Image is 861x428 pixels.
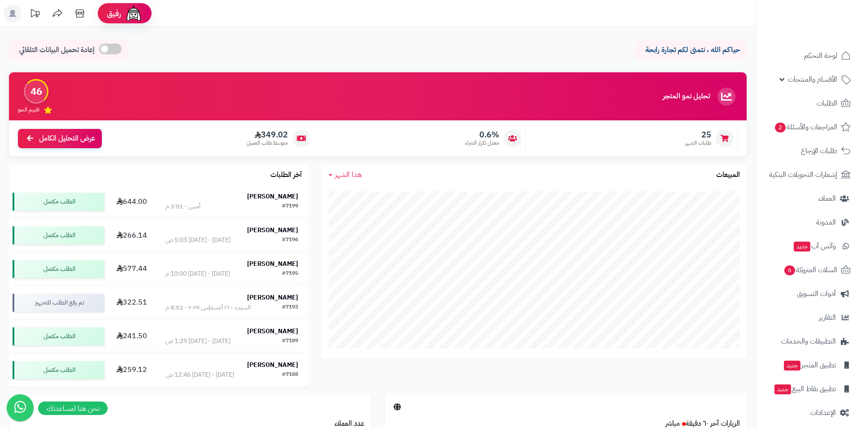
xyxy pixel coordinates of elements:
[465,130,499,140] span: 0.6%
[663,93,710,101] h3: تحليل نمو المتجر
[761,259,856,281] a: السلات المتروكة6
[247,327,298,336] strong: [PERSON_NAME]
[108,252,155,286] td: 577.44
[774,121,837,133] span: المراجعات والأسئلة
[165,371,234,379] div: [DATE] - [DATE] 12:46 ص
[817,97,837,110] span: الطلبات
[761,188,856,209] a: العملاء
[761,378,856,400] a: تطبيق نقاط البيعجديد
[18,129,102,148] a: عرض التحليل الكامل
[165,236,230,245] div: [DATE] - [DATE] 5:03 ص
[13,294,104,312] div: تم رفع الطلب للتجهيز
[24,4,46,25] a: تحديثات المنصة
[270,171,302,179] h3: آخر الطلبات
[783,264,837,276] span: السلات المتروكة
[13,226,104,244] div: الطلب مكتمل
[39,133,95,144] span: عرض التحليل الكامل
[761,45,856,66] a: لوحة التحكم
[784,265,795,275] span: 6
[13,361,104,379] div: الطلب مكتمل
[804,49,837,62] span: لوحة التحكم
[819,311,836,324] span: التقارير
[108,353,155,387] td: 259.12
[810,406,836,419] span: الإعدادات
[775,123,786,132] span: 2
[818,192,836,205] span: العملاء
[247,139,288,147] span: متوسط طلب العميل
[108,320,155,353] td: 241.50
[788,73,837,86] span: الأقسام والمنتجات
[761,93,856,114] a: الطلبات
[816,216,836,229] span: المدونة
[247,192,298,201] strong: [PERSON_NAME]
[282,371,298,379] div: #7188
[761,212,856,233] a: المدونة
[783,359,836,371] span: تطبيق المتجر
[13,260,104,278] div: الطلب مكتمل
[761,164,856,185] a: إشعارات التحويلات البنكية
[465,139,499,147] span: معدل تكرار الشراء
[247,259,298,269] strong: [PERSON_NAME]
[335,169,362,180] span: هذا الشهر
[165,337,230,346] div: [DATE] - [DATE] 1:29 ص
[685,130,711,140] span: 25
[282,337,298,346] div: #7189
[282,303,298,312] div: #7193
[108,219,155,252] td: 266.14
[282,269,298,278] div: #7195
[716,171,740,179] h3: المبيعات
[13,193,104,211] div: الطلب مكتمل
[247,293,298,302] strong: [PERSON_NAME]
[19,45,95,55] span: إعادة تحميل البيانات التلقائي
[247,360,298,370] strong: [PERSON_NAME]
[761,331,856,352] a: التطبيقات والخدمات
[800,24,852,43] img: logo-2.png
[108,286,155,319] td: 322.51
[794,242,810,252] span: جديد
[801,145,837,157] span: طلبات الإرجاع
[774,384,791,394] span: جديد
[781,335,836,348] span: التطبيقات والخدمات
[282,202,298,211] div: #7199
[769,168,837,181] span: إشعارات التحويلات البنكية
[165,269,230,278] div: [DATE] - [DATE] 10:00 م
[329,170,362,180] a: هذا الشهر
[125,4,143,22] img: ai-face.png
[247,130,288,140] span: 349.02
[774,383,836,395] span: تطبيق نقاط البيع
[18,106,39,114] span: تقييم النمو
[282,236,298,245] div: #7196
[761,116,856,138] a: المراجعات والأسئلة2
[793,240,836,252] span: وآتس آب
[797,287,836,300] span: أدوات التسويق
[784,361,800,371] span: جديد
[761,140,856,162] a: طلبات الإرجاع
[761,402,856,424] a: الإعدادات
[247,225,298,235] strong: [PERSON_NAME]
[13,327,104,345] div: الطلب مكتمل
[761,307,856,328] a: التقارير
[761,283,856,304] a: أدوات التسويق
[108,185,155,218] td: 644.00
[641,45,740,55] p: حياكم الله ، نتمنى لكم تجارة رابحة
[165,202,200,211] div: أمس - 3:01 م
[761,235,856,257] a: وآتس آبجديد
[761,354,856,376] a: تطبيق المتجرجديد
[165,303,251,312] div: السبت - ١٦ أغسطس ٢٠٢٥ - 8:52 م
[107,8,121,19] span: رفيق
[685,139,711,147] span: طلبات الشهر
